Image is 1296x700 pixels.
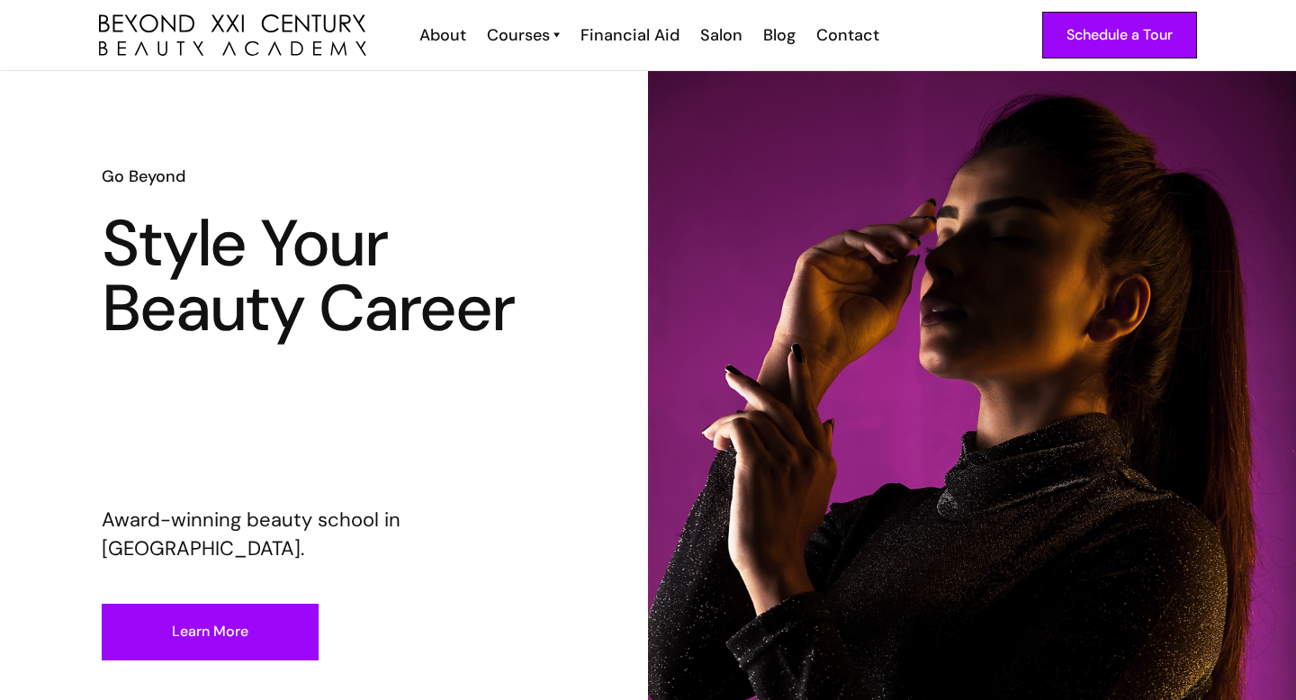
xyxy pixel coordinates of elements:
h1: Style Your Beauty Career [102,211,546,341]
div: Contact [816,23,879,47]
img: beyond 21st century beauty academy logo [99,14,366,57]
a: About [408,23,475,47]
a: Financial Aid [569,23,688,47]
a: Salon [688,23,751,47]
a: Courses [487,23,560,47]
h6: Go Beyond [102,165,546,188]
a: home [99,14,366,57]
a: Schedule a Tour [1042,12,1197,58]
div: Salon [700,23,742,47]
a: Blog [751,23,805,47]
div: About [419,23,466,47]
div: Schedule a Tour [1066,23,1173,47]
div: Courses [487,23,550,47]
a: Learn More [102,604,319,660]
div: Financial Aid [580,23,679,47]
p: Award-winning beauty school in [GEOGRAPHIC_DATA]. [102,506,546,563]
div: Blog [763,23,796,47]
a: Contact [805,23,888,47]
